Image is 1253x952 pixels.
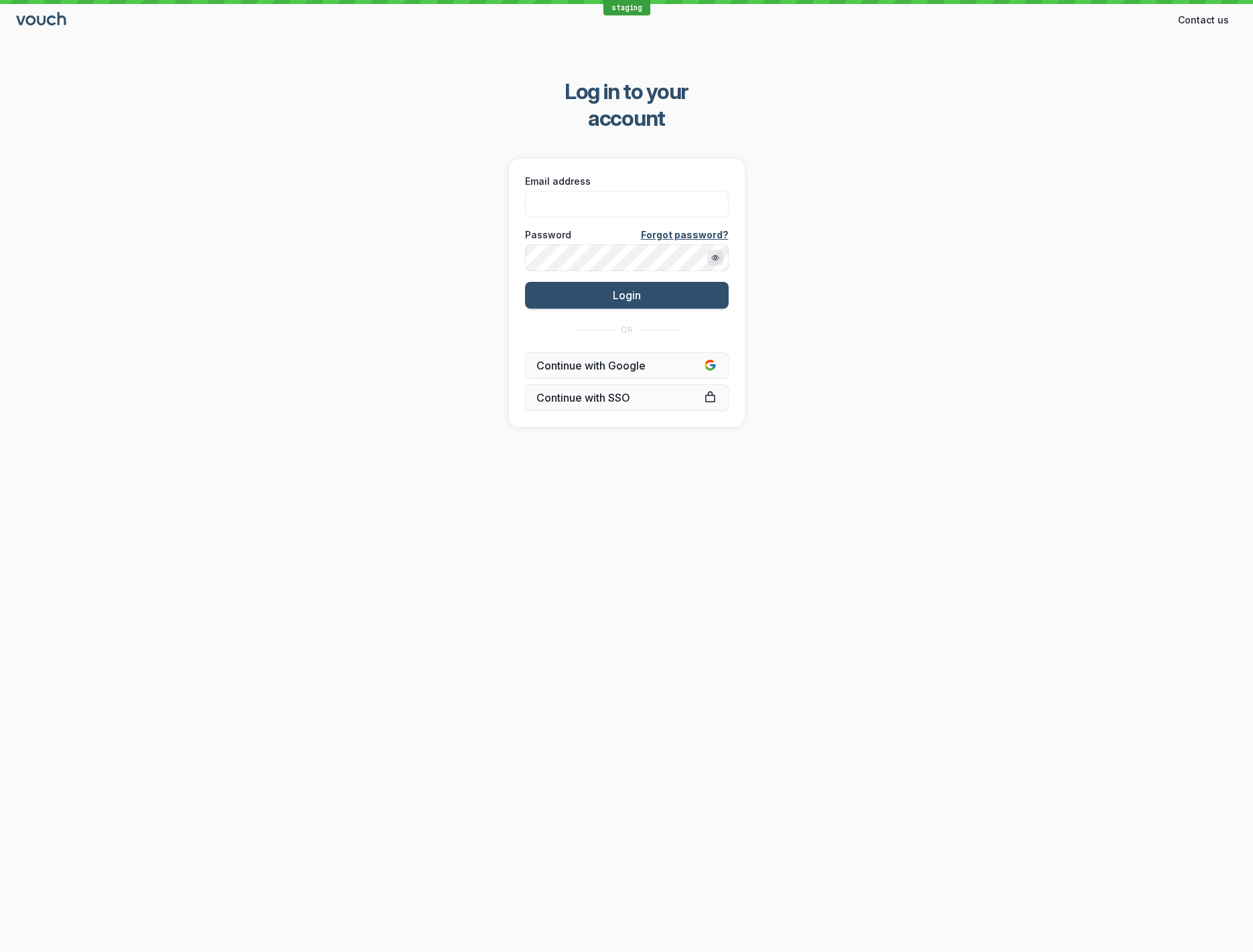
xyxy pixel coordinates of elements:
[526,78,727,132] span: Log in to your account
[536,391,717,404] span: Continue with SSO
[613,289,641,302] span: Login
[16,15,68,26] a: Go to sign in
[1170,9,1237,31] button: Contact us
[525,282,729,309] button: Login
[1178,13,1229,27] span: Contact us
[641,228,729,242] a: Forgot password?
[525,175,591,188] span: Email address
[525,384,729,411] a: Continue with SSO
[525,352,729,379] button: Continue with Google
[707,250,723,266] button: Show password
[536,359,717,372] span: Continue with Google
[621,325,633,335] span: OR
[525,228,571,242] span: Password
